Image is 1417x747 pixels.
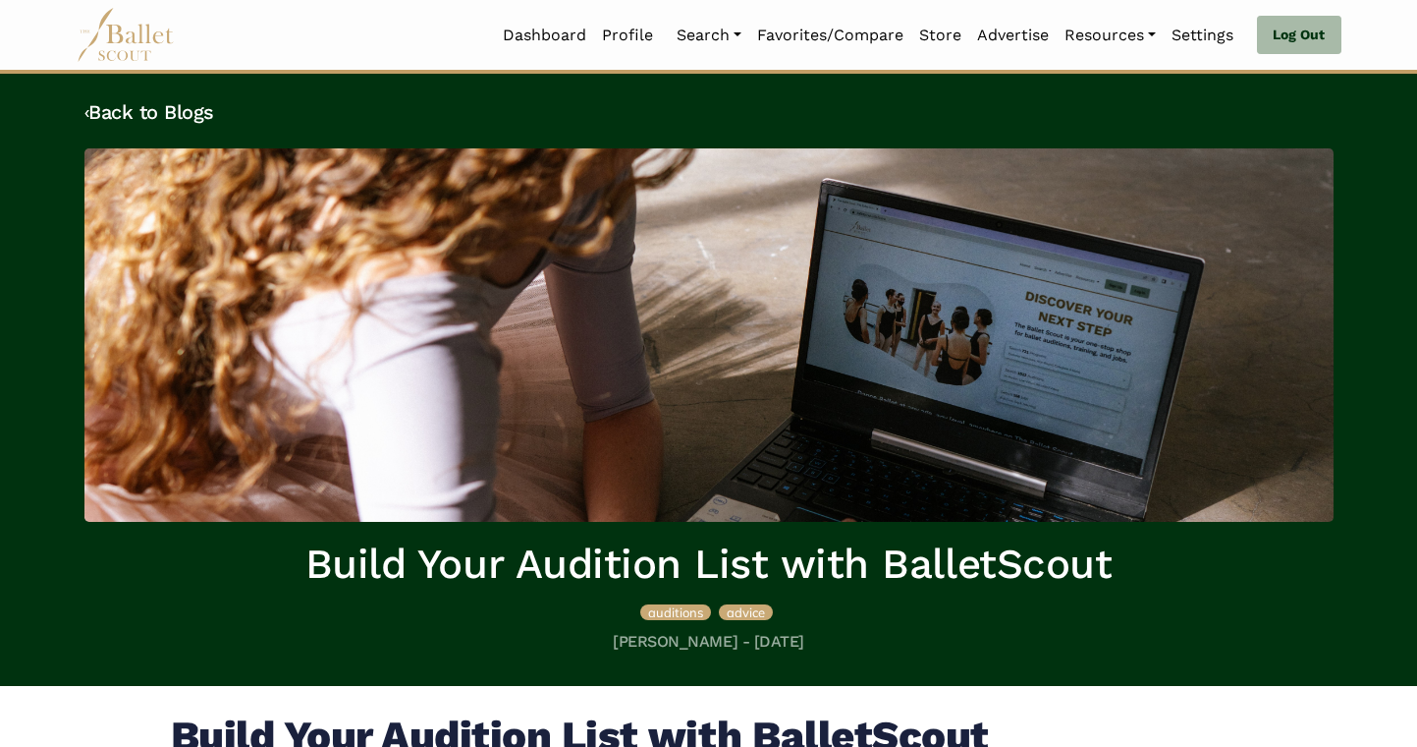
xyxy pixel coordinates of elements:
[1057,15,1164,56] a: Resources
[727,604,765,620] span: advice
[84,632,1334,653] h5: [PERSON_NAME] - [DATE]
[594,15,661,56] a: Profile
[1164,15,1241,56] a: Settings
[495,15,594,56] a: Dashboard
[1257,16,1340,55] a: Log Out
[84,148,1334,522] img: header_image.img
[969,15,1057,56] a: Advertise
[648,604,703,620] span: auditions
[84,100,214,124] a: ‹Back to Blogs
[84,538,1334,592] h1: Build Your Audition List with BalletScout
[749,15,911,56] a: Favorites/Compare
[669,15,749,56] a: Search
[640,602,715,621] a: auditions
[911,15,969,56] a: Store
[84,99,89,124] code: ‹
[719,602,773,621] a: advice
